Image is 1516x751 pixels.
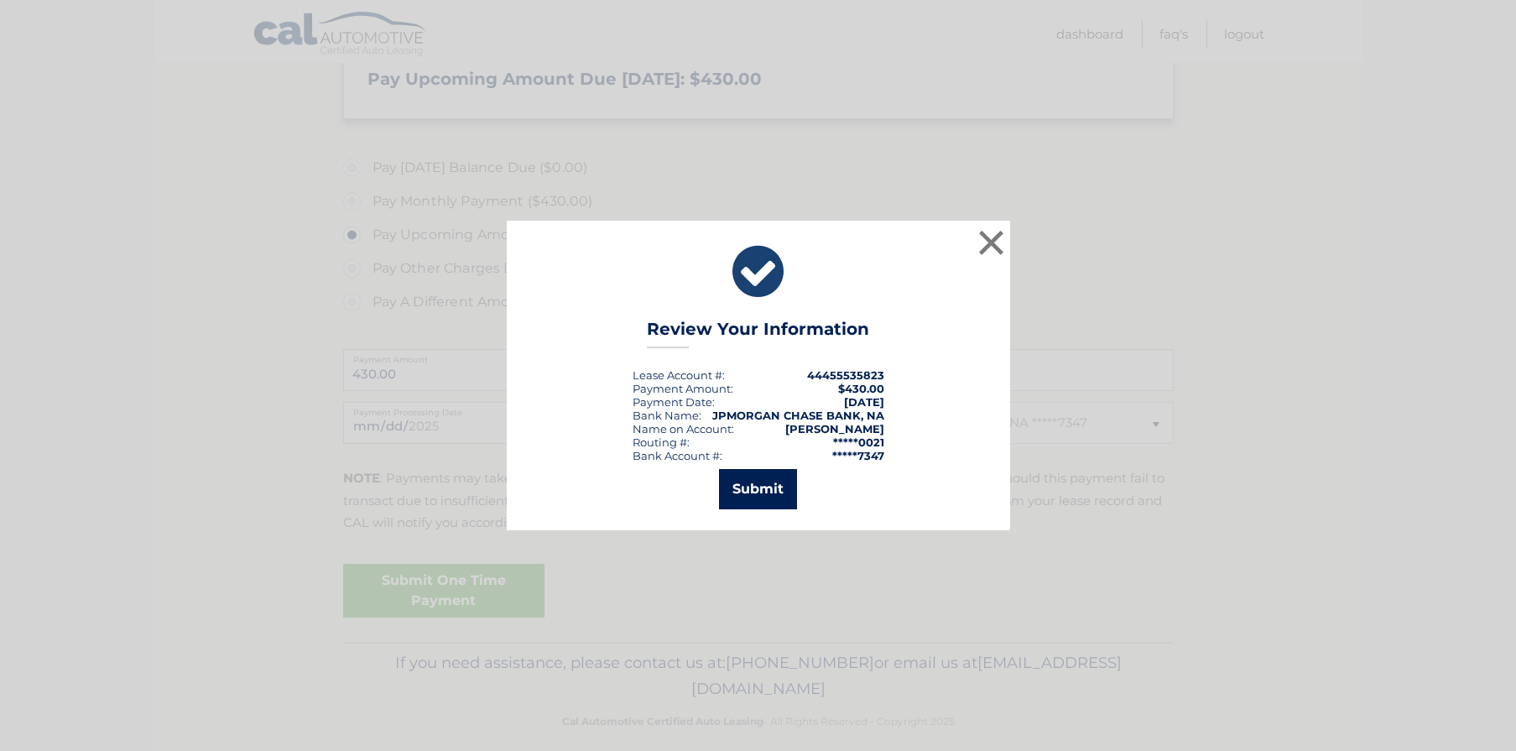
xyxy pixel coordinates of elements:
[633,449,722,462] div: Bank Account #:
[785,422,884,435] strong: [PERSON_NAME]
[712,409,884,422] strong: JPMORGAN CHASE BANK, NA
[633,395,712,409] span: Payment Date
[633,409,701,422] div: Bank Name:
[633,368,725,382] div: Lease Account #:
[633,382,733,395] div: Payment Amount:
[838,382,884,395] span: $430.00
[844,395,884,409] span: [DATE]
[633,435,690,449] div: Routing #:
[647,319,869,348] h3: Review Your Information
[633,395,715,409] div: :
[633,422,734,435] div: Name on Account:
[719,469,797,509] button: Submit
[807,368,884,382] strong: 44455535823
[975,226,1008,259] button: ×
